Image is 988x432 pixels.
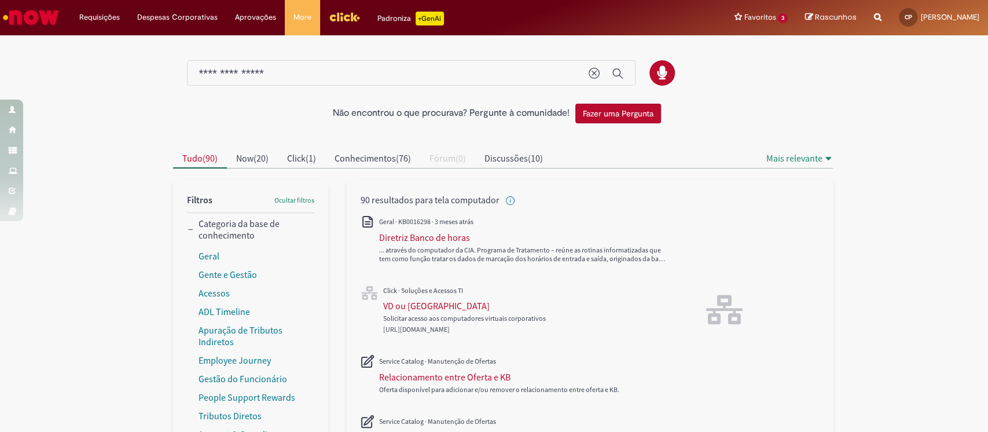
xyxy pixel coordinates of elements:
[329,8,360,25] img: click_logo_yellow_360x200.png
[778,13,788,23] span: 3
[815,12,857,23] span: Rascunhos
[333,108,570,119] h2: Não encontrou o que procurava? Pergunte à comunidade!
[79,12,120,23] span: Requisições
[293,12,311,23] span: More
[805,12,857,23] a: Rascunhos
[744,12,776,23] span: Favoritos
[235,12,276,23] span: Aprovações
[416,12,444,25] p: +GenAi
[1,6,61,29] img: ServiceNow
[137,12,218,23] span: Despesas Corporativas
[377,12,444,25] div: Padroniza
[575,104,661,123] button: Fazer uma Pergunta
[921,12,979,22] span: [PERSON_NAME]
[905,13,912,21] span: CP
